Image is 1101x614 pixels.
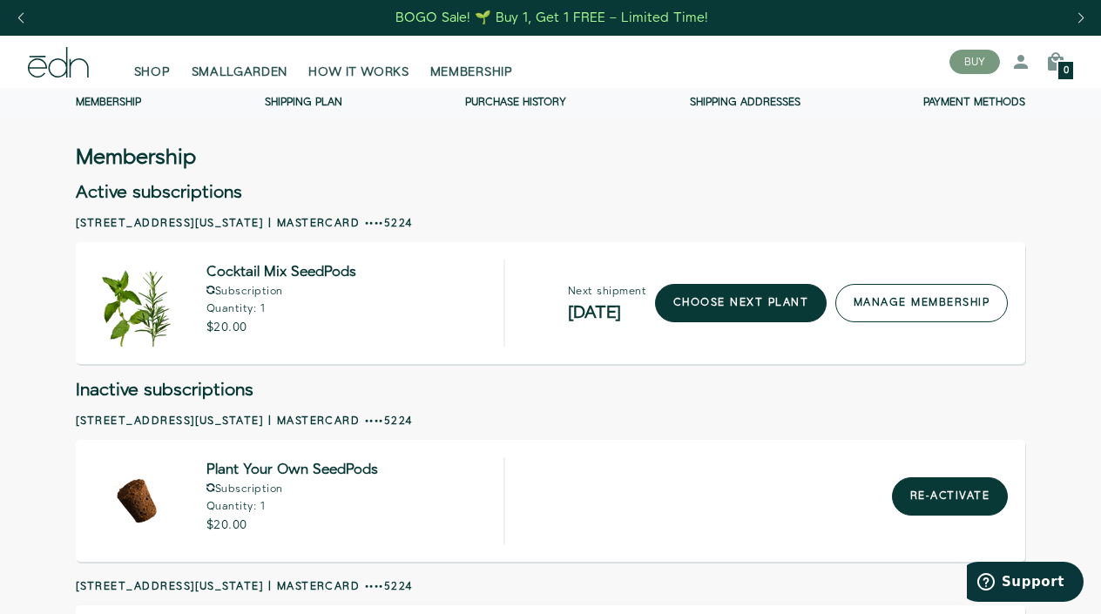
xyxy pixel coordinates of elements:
iframe: Opens a widget where you can find more information [967,562,1084,605]
a: BOGO Sale! 🌱 Buy 1, Get 1 FREE – Limited Time! [395,4,711,31]
a: choose next plant [655,284,827,322]
p: $20.00 [206,519,378,531]
span: Cocktail Mix SeedPods [206,267,356,279]
span: MEMBERSHIP [430,64,513,81]
h3: Membership [76,149,196,166]
span: Plant Your Own SeedPods [206,464,378,476]
a: Shipping addresses [690,95,800,110]
button: Re-activate [892,477,1008,516]
span: HOW IT WORKS [308,64,409,81]
a: manage membership [835,284,1008,322]
a: Shipping Plan [265,95,342,110]
a: HOW IT WORKS [298,43,419,81]
span: SHOP [134,64,171,81]
a: SHOP [124,43,181,81]
h2: [STREET_ADDRESS][US_STATE] | Mastercard ••••5224 [76,414,1025,429]
h2: [DATE] [568,304,646,321]
h2: Inactive subscriptions [76,381,1025,399]
a: SMALLGARDEN [181,43,299,81]
p: $20.00 [206,321,356,334]
p: Quantity: 1 [206,304,356,314]
button: BUY [949,50,1000,74]
p: Subscription [206,483,378,495]
h2: Active subscriptions [76,184,1025,201]
h2: [STREET_ADDRESS][US_STATE] | Mastercard ••••5224 [76,216,1025,232]
a: Payment methods [923,95,1025,110]
p: Next shipment [568,287,646,297]
span: SMALLGARDEN [192,64,288,81]
a: Purchase history [465,95,566,110]
span: 0 [1064,66,1069,76]
h2: [STREET_ADDRESS][US_STATE] | Mastercard ••••5224 [76,579,1025,595]
p: Subscription [206,286,356,297]
img: Cocktail Mix SeedPods [93,260,180,347]
div: BOGO Sale! 🌱 Buy 1, Get 1 FREE – Limited Time! [395,9,708,27]
a: MEMBERSHIP [420,43,523,81]
img: Plant Your Own SeedPods [93,457,180,544]
a: Membership [76,95,141,110]
p: Quantity: 1 [206,502,378,512]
